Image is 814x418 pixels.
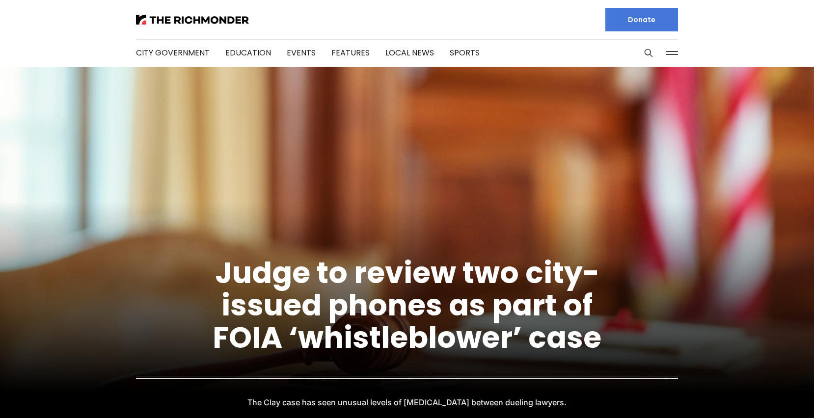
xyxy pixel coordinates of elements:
a: Education [225,47,271,58]
a: Features [331,47,370,58]
a: Sports [450,47,480,58]
a: Events [287,47,316,58]
a: Donate [605,8,678,31]
button: Search this site [641,46,656,60]
p: The Clay case has seen unusual levels of [MEDICAL_DATA] between dueling lawyers. [255,395,559,409]
a: Judge to review two city-issued phones as part of FOIA ‘whistleblower’ case [213,252,601,358]
a: Local News [385,47,434,58]
a: City Government [136,47,210,58]
img: The Richmonder [136,15,249,25]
